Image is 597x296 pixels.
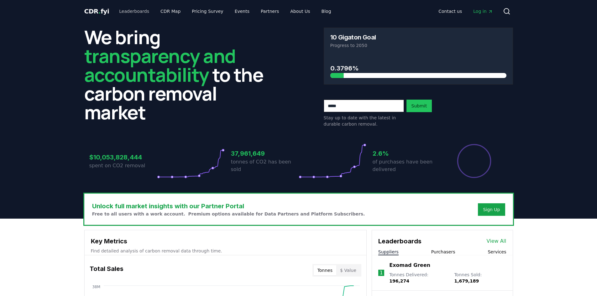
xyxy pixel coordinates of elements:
[256,6,284,17] a: Partners
[114,6,154,17] a: Leaderboards
[454,272,506,284] p: Tonnes Sold :
[98,8,101,15] span: .
[84,7,109,16] a: CDR.fyi
[155,6,186,17] a: CDR Map
[487,237,506,245] a: View All
[91,248,360,254] p: Find detailed analysis of carbon removal data through time.
[336,265,360,275] button: $ Value
[431,249,455,255] button: Purchasers
[454,278,479,283] span: 1,679,189
[468,6,498,17] a: Log in
[84,43,236,87] span: transparency and accountability
[330,64,506,73] h3: 0.3796%
[473,8,493,14] span: Log in
[389,272,448,284] p: Tonnes Delivered :
[231,149,299,158] h3: 37,961,649
[488,249,506,255] button: Services
[314,265,336,275] button: Tonnes
[91,236,360,246] h3: Key Metrics
[114,6,336,17] nav: Main
[230,6,254,17] a: Events
[406,100,432,112] button: Submit
[84,8,109,15] span: CDR fyi
[380,269,383,277] p: 1
[389,278,409,283] span: 196,274
[92,285,100,289] tspan: 38M
[187,6,228,17] a: Pricing Survey
[92,201,365,211] h3: Unlock full market insights with our Partner Portal
[330,34,376,40] h3: 10 Gigaton Goal
[373,158,440,173] p: of purchases have been delivered
[433,6,467,17] a: Contact us
[90,264,123,277] h3: Total Sales
[317,6,336,17] a: Blog
[378,249,399,255] button: Suppliers
[89,162,157,169] p: spent on CO2 removal
[92,211,365,217] p: Free to all users with a work account. Premium options available for Data Partners and Platform S...
[478,203,505,216] button: Sign Up
[378,236,422,246] h3: Leaderboards
[89,153,157,162] h3: $10,053,828,444
[457,143,492,179] div: Percentage of sales delivered
[330,42,506,49] p: Progress to 2050
[483,206,500,213] a: Sign Up
[324,115,404,127] p: Stay up to date with the latest in durable carbon removal.
[433,6,498,17] nav: Main
[389,262,430,269] a: Exomad Green
[231,158,299,173] p: tonnes of CO2 has been sold
[84,28,274,122] h2: We bring to the carbon removal market
[285,6,315,17] a: About Us
[373,149,440,158] h3: 2.6%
